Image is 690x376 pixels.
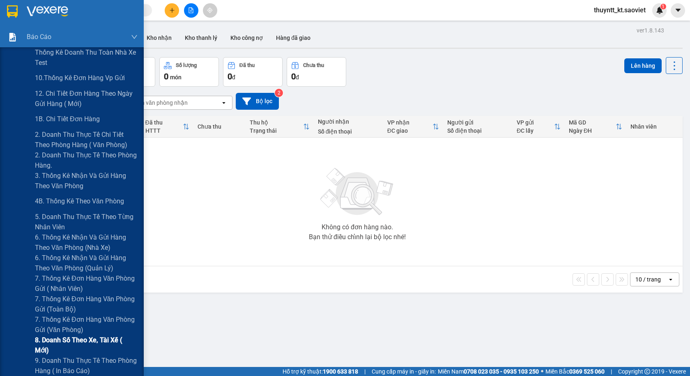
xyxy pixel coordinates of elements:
th: Toggle SortBy [246,116,314,138]
span: Báo cáo [27,32,51,42]
div: Trạng thái [250,127,303,134]
span: plus [169,7,175,13]
img: solution-icon [8,33,17,42]
span: 0 [164,72,168,81]
button: Chưa thu0đ [287,57,346,87]
th: Toggle SortBy [513,116,565,138]
div: Số điện thoại [318,128,379,135]
span: 6. Thống kê nhận và gửi hàng theo văn phòng (nhà xe) [35,232,138,253]
button: file-add [184,3,198,18]
div: Chưa thu [303,62,324,68]
span: copyright [644,369,650,374]
span: đ [232,74,235,81]
div: Đã thu [145,119,183,126]
sup: 1 [660,4,666,9]
span: ⚪️ [541,370,543,373]
svg: open [221,99,227,106]
div: HTTT [145,127,183,134]
div: Ngày ĐH [569,127,616,134]
div: VP gửi [517,119,554,126]
span: đ [296,74,299,81]
span: 7. Thống kê đơn hàng văn phòng gửi ( Nhân viên) [35,273,138,294]
span: down [131,34,138,40]
span: món [170,74,182,81]
span: 0 [228,72,232,81]
button: caret-down [671,3,685,18]
span: 7. Thống kê đơn hàng văn phòng gửi (toàn bộ) [35,294,138,314]
th: Toggle SortBy [565,116,626,138]
div: Nhân viên [630,123,678,130]
strong: 0369 525 060 [569,368,605,375]
sup: 2 [275,89,283,97]
div: 10 / trang [635,275,661,284]
span: 9. Doanh thu thực tế theo phòng hàng ( in báo cáo) [35,355,138,376]
span: aim [207,7,213,13]
span: 6. Thống kê nhận và gửi hàng theo văn phòng (quản lý) [35,253,138,273]
div: Không có đơn hàng nào. [322,224,393,231]
div: Mã GD [569,119,616,126]
button: Lên hàng [624,58,662,73]
span: | [611,367,612,376]
img: logo-vxr [7,5,18,18]
span: 5. Doanh thu thực tế theo từng nhân viên [35,212,138,232]
button: Hàng đã giao [269,28,317,48]
span: Miền Bắc [545,367,605,376]
div: Người gửi [447,119,508,126]
div: Chọn văn phòng nhận [131,99,188,107]
span: 7. Thống kê đơn hàng văn phòng gửi (văn phòng) [35,314,138,335]
button: Đã thu0đ [223,57,283,87]
span: thuyntt_kt.saoviet [587,5,652,15]
button: plus [165,3,179,18]
div: ĐC giao [387,127,433,134]
button: Kho công nợ [224,28,269,48]
div: Chưa thu [198,123,241,130]
div: VP nhận [387,119,433,126]
img: svg+xml;base64,PHN2ZyBjbGFzcz0ibGlzdC1wbHVnX19zdmciIHhtbG5zPSJodHRwOi8vd3d3LnczLm9yZy8yMDAwL3N2Zy... [316,163,398,221]
span: 0 [291,72,296,81]
span: | [364,367,366,376]
img: icon-new-feature [656,7,663,14]
button: Số lượng0món [159,57,219,87]
div: Đã thu [239,62,255,68]
button: Kho thanh lý [178,28,224,48]
th: Toggle SortBy [383,116,444,138]
span: 10.Thống kê đơn hàng vp gửi [35,73,125,83]
div: Số lượng [176,62,197,68]
span: 1B. Chi tiết đơn hàng [35,114,100,124]
button: Bộ lọc [236,93,279,110]
span: 2. Doanh thu thực tế theo phòng hàng. [35,150,138,171]
span: Hỗ trợ kỹ thuật: [283,367,358,376]
span: 8. Doanh số theo xe, tài xế ( mới) [35,335,138,355]
span: 2. Doanh thu thực tế chi tiết theo phòng hàng ( văn phòng) [35,129,138,150]
th: Toggle SortBy [141,116,193,138]
span: Miền Nam [438,367,539,376]
span: Thống kê doanh thu toàn nhà xe test [35,47,138,68]
span: 3. Thống kê nhận và gửi hàng theo văn phòng [35,171,138,191]
span: 12. Chi tiết đơn hàng theo ngày gửi hàng ( mới) [35,88,138,109]
div: Người nhận [318,118,379,125]
div: Bạn thử điều chỉnh lại bộ lọc nhé! [309,234,406,240]
div: ver 1.8.143 [637,26,664,35]
span: 4B. Thống kê theo văn phòng [35,196,124,206]
button: Kho nhận [140,28,178,48]
div: Số điện thoại [447,127,508,134]
div: Thu hộ [250,119,303,126]
strong: 0708 023 035 - 0935 103 250 [464,368,539,375]
span: caret-down [674,7,682,14]
div: ĐC lấy [517,127,554,134]
strong: 1900 633 818 [323,368,358,375]
span: file-add [188,7,194,13]
svg: open [667,276,674,283]
button: aim [203,3,217,18]
span: Cung cấp máy in - giấy in: [372,367,436,376]
span: 1 [662,4,665,9]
